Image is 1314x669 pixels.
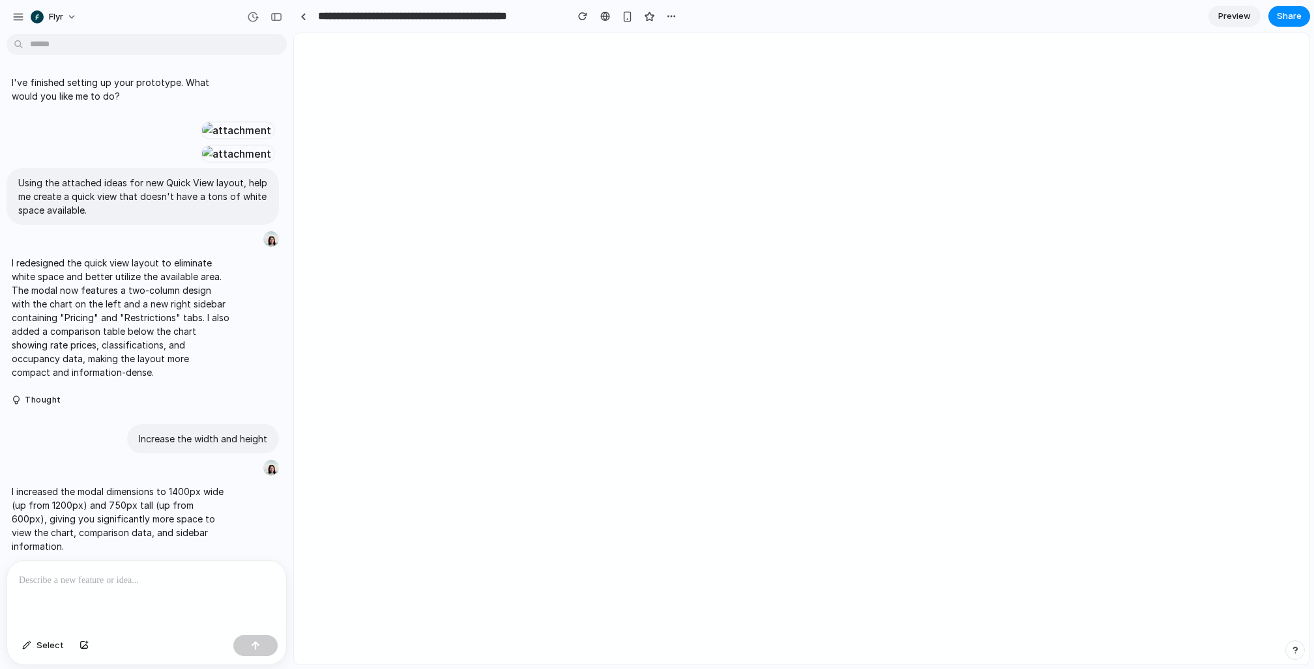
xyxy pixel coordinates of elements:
[12,485,229,553] p: I increased the modal dimensions to 1400px wide (up from 1200px) and 750px tall (up from 600px), ...
[49,10,63,23] span: Flyr
[25,7,83,27] button: Flyr
[16,635,70,656] button: Select
[1218,10,1251,23] span: Preview
[12,256,229,379] p: I redesigned the quick view layout to eliminate white space and better utilize the available area...
[1268,6,1310,27] button: Share
[12,76,229,103] p: I've finished setting up your prototype. What would you like me to do?
[1208,6,1261,27] a: Preview
[18,176,267,217] p: Using the attached ideas for new Quick View layout, help me create a quick view that doesn't have...
[36,639,64,652] span: Select
[1277,10,1302,23] span: Share
[139,432,267,446] p: Increase the width and height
